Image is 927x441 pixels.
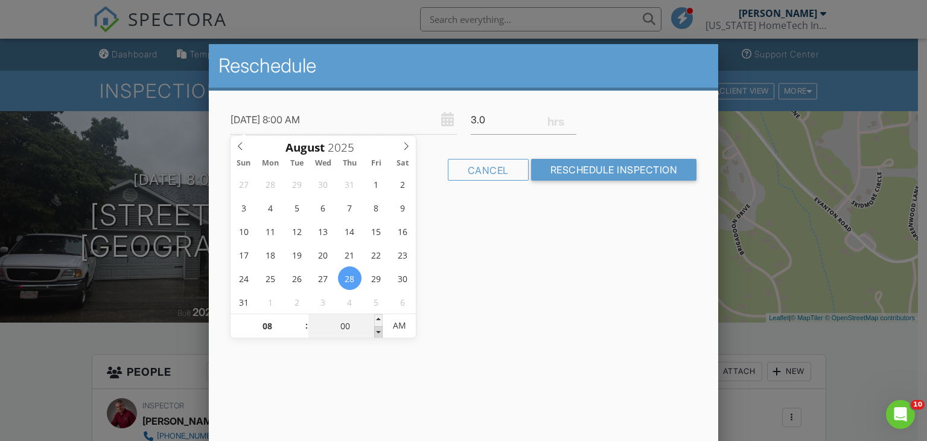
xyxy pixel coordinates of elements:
[232,243,255,266] span: August 17, 2025
[258,172,282,196] span: July 28, 2025
[311,196,335,219] span: August 6, 2025
[311,266,335,290] span: August 27, 2025
[285,172,308,196] span: July 29, 2025
[391,266,415,290] span: August 30, 2025
[448,159,529,181] div: Cancel
[886,400,915,429] iframe: Intercom live chat
[258,290,282,314] span: September 1, 2025
[365,243,388,266] span: August 22, 2025
[390,159,416,167] span: Sat
[363,159,390,167] span: Fri
[258,219,282,243] span: August 11, 2025
[308,314,383,338] input: Scroll to increment
[310,159,337,167] span: Wed
[338,290,362,314] span: September 4, 2025
[285,196,308,219] span: August 5, 2025
[365,266,388,290] span: August 29, 2025
[365,172,388,196] span: August 1, 2025
[311,172,335,196] span: July 30, 2025
[338,172,362,196] span: July 31, 2025
[338,243,362,266] span: August 21, 2025
[257,159,284,167] span: Mon
[232,172,255,196] span: July 27, 2025
[285,290,308,314] span: September 2, 2025
[218,54,709,78] h2: Reschedule
[911,400,925,410] span: 10
[337,159,363,167] span: Thu
[231,314,305,338] input: Scroll to increment
[305,314,308,338] span: :
[338,196,362,219] span: August 7, 2025
[391,219,415,243] span: August 16, 2025
[232,290,255,314] span: August 31, 2025
[338,266,362,290] span: August 28, 2025
[391,243,415,266] span: August 23, 2025
[284,159,310,167] span: Tue
[232,266,255,290] span: August 24, 2025
[285,266,308,290] span: August 26, 2025
[531,159,697,181] input: Reschedule Inspection
[232,196,255,219] span: August 3, 2025
[311,219,335,243] span: August 13, 2025
[365,219,388,243] span: August 15, 2025
[391,290,415,314] span: September 6, 2025
[285,219,308,243] span: August 12, 2025
[325,140,365,155] input: Scroll to increment
[391,172,415,196] span: August 2, 2025
[258,266,282,290] span: August 25, 2025
[258,196,282,219] span: August 4, 2025
[231,159,257,167] span: Sun
[383,314,416,338] span: Click to toggle
[285,243,308,266] span: August 19, 2025
[311,243,335,266] span: August 20, 2025
[311,290,335,314] span: September 3, 2025
[232,219,255,243] span: August 10, 2025
[338,219,362,243] span: August 14, 2025
[285,142,325,153] span: Scroll to increment
[258,243,282,266] span: August 18, 2025
[365,196,388,219] span: August 8, 2025
[365,290,388,314] span: September 5, 2025
[391,196,415,219] span: August 9, 2025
